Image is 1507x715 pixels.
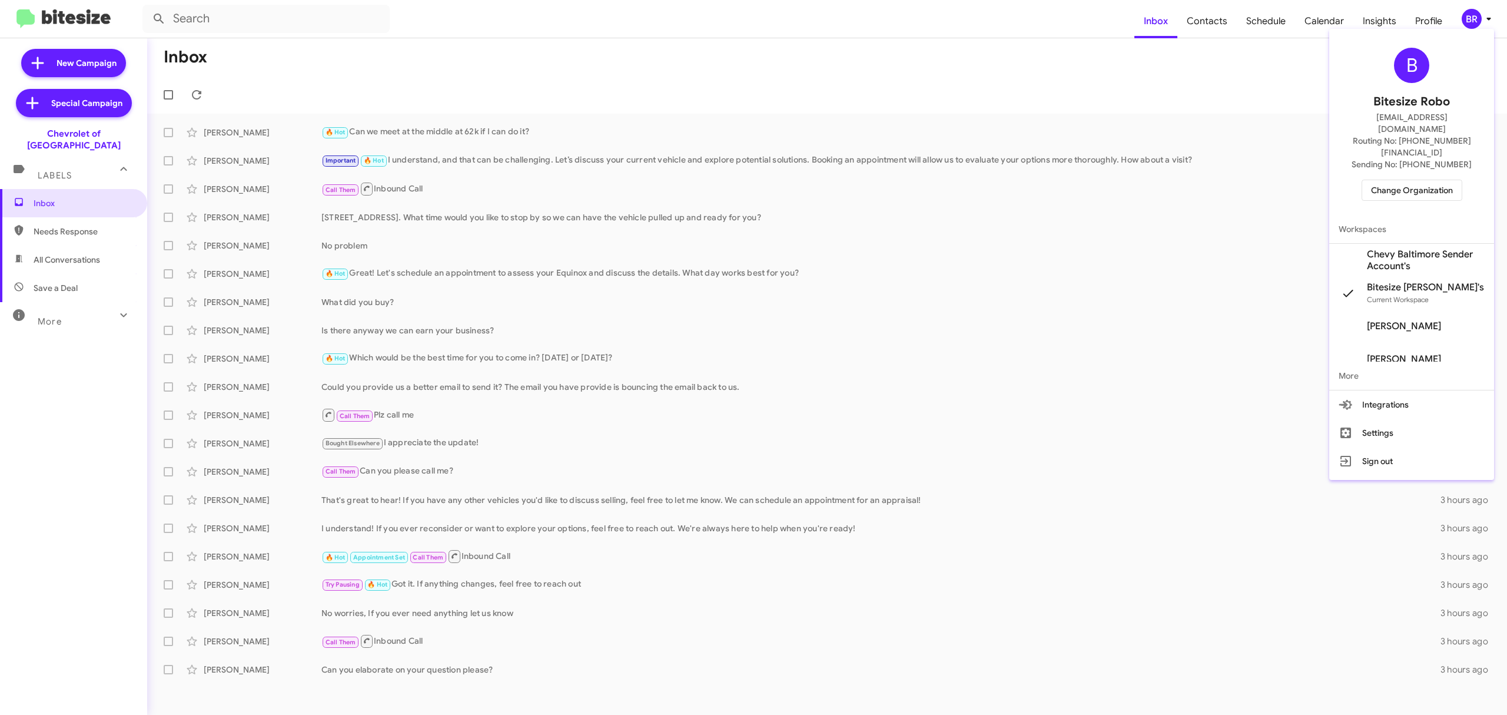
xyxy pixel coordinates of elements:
span: [PERSON_NAME] [1367,320,1441,332]
div: B [1394,48,1429,83]
button: Sign out [1329,447,1494,475]
span: Routing No: [PHONE_NUMBER][FINANCIAL_ID] [1343,135,1480,158]
span: Chevy Baltimore Sender Account's [1367,249,1485,272]
span: Change Organization [1371,180,1453,200]
button: Settings [1329,419,1494,447]
span: [EMAIL_ADDRESS][DOMAIN_NAME] [1343,111,1480,135]
span: Bitesize [PERSON_NAME]'s [1367,282,1484,293]
span: Sending No: [PHONE_NUMBER] [1352,158,1472,170]
span: [PERSON_NAME] [1367,353,1441,365]
button: Change Organization [1362,180,1462,201]
span: More [1329,362,1494,390]
span: Workspaces [1329,215,1494,243]
button: Integrations [1329,390,1494,419]
span: Current Workspace [1367,295,1429,304]
span: Bitesize Robo [1373,92,1450,111]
